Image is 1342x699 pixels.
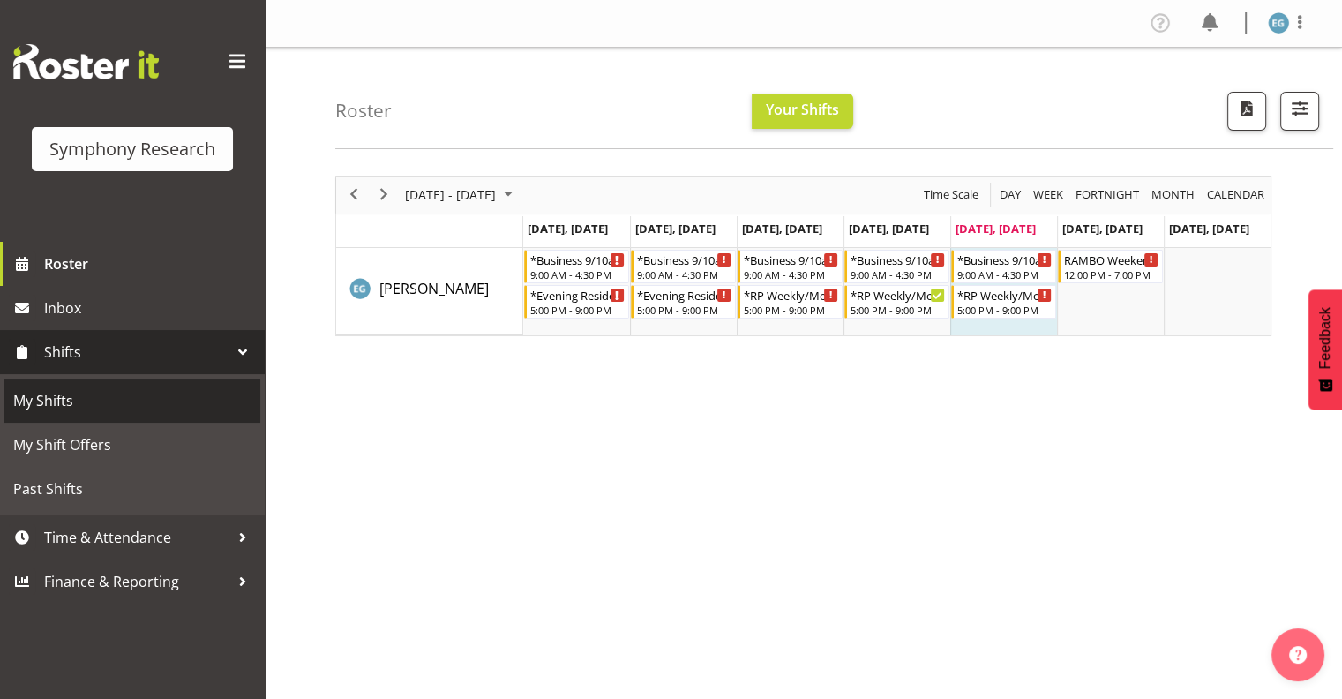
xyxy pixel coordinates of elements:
span: [DATE], [DATE] [849,221,929,237]
a: My Shift Offers [4,423,260,467]
span: Day [998,184,1023,206]
button: Time Scale [921,184,982,206]
img: Rosterit website logo [13,44,159,79]
div: 5:00 PM - 9:00 PM [744,303,838,317]
span: [DATE] - [DATE] [403,184,498,206]
img: evelyn-gray1866.jpg [1268,12,1289,34]
span: [DATE], [DATE] [742,221,822,237]
img: help-xxl-2.png [1289,646,1307,664]
span: My Shift Offers [13,432,251,458]
div: Evelyn Gray"s event - *Evening Residential Shift 5-9pm Begin From Tuesday, September 30, 2025 at ... [631,285,736,319]
div: *Business 9/10am ~ 4:30pm [957,251,1052,268]
div: 5:00 PM - 9:00 PM [637,303,731,317]
span: My Shifts [13,387,251,414]
span: Shifts [44,339,229,365]
div: *Business 9/10am ~ 4:30pm [637,251,731,268]
button: Timeline Week [1031,184,1067,206]
span: Fortnight [1074,184,1141,206]
div: Evelyn Gray"s event - *Business 9/10am ~ 4:30pm Begin From Wednesday, October 1, 2025 at 9:00:00 ... [738,250,843,283]
a: [PERSON_NAME] [379,278,489,299]
div: 9:00 AM - 4:30 PM [530,267,625,282]
div: 9:00 AM - 4:30 PM [957,267,1052,282]
div: Evelyn Gray"s event - *Business 9/10am ~ 4:30pm Begin From Tuesday, September 30, 2025 at 9:00:00... [631,250,736,283]
div: *Business 9/10am ~ 4:30pm [851,251,945,268]
div: 9:00 AM - 4:30 PM [851,267,945,282]
div: 12:00 PM - 7:00 PM [1064,267,1158,282]
button: Month [1204,184,1268,206]
div: *Evening Residential Shift 5-9pm [637,286,731,304]
table: Timeline Week of October 3, 2025 [523,248,1271,335]
div: 9:00 AM - 4:30 PM [744,267,838,282]
div: Evelyn Gray"s event - *RP Weekly/Monthly Tracks Begin From Wednesday, October 1, 2025 at 5:00:00 ... [738,285,843,319]
div: previous period [339,177,369,214]
div: *Business 9/10am ~ 4:30pm [530,251,625,268]
span: Time Scale [922,184,980,206]
span: Past Shifts [13,476,251,502]
span: Week [1031,184,1065,206]
div: Symphony Research [49,136,215,162]
span: Your Shifts [766,100,839,119]
button: Timeline Month [1149,184,1198,206]
div: Evelyn Gray"s event - *Business 9/10am ~ 4:30pm Begin From Thursday, October 2, 2025 at 9:00:00 A... [844,250,949,283]
button: Filter Shifts [1280,92,1319,131]
h4: Roster [335,101,392,121]
span: [DATE], [DATE] [528,221,608,237]
div: Evelyn Gray"s event - *Business 9/10am ~ 4:30pm Begin From Friday, October 3, 2025 at 9:00:00 AM ... [951,250,1056,283]
div: next period [369,177,399,214]
div: 5:00 PM - 9:00 PM [957,303,1052,317]
div: Timeline Week of October 3, 2025 [335,176,1271,336]
span: [PERSON_NAME] [379,279,489,298]
a: My Shifts [4,379,260,423]
div: Sep 29 - Oct 05, 2025 [399,177,523,214]
span: Feedback [1317,307,1333,369]
a: Past Shifts [4,467,260,511]
div: RAMBO Weekend [1064,251,1158,268]
button: Fortnight [1073,184,1143,206]
span: Finance & Reporting [44,568,229,595]
div: *Business 9/10am ~ 4:30pm [744,251,838,268]
span: Roster [44,251,256,277]
div: Evelyn Gray"s event - *RP Weekly/Monthly Tracks Begin From Thursday, October 2, 2025 at 5:00:00 P... [844,285,949,319]
div: 5:00 PM - 9:00 PM [851,303,945,317]
button: Download a PDF of the roster according to the set date range. [1227,92,1266,131]
div: *RP Weekly/Monthly Tracks [851,286,945,304]
button: Your Shifts [752,94,853,129]
div: Evelyn Gray"s event - *Business 9/10am ~ 4:30pm Begin From Monday, September 29, 2025 at 9:00:00 ... [524,250,629,283]
button: Next [372,184,396,206]
button: October 2025 [402,184,521,206]
button: Previous [342,184,366,206]
div: 9:00 AM - 4:30 PM [637,267,731,282]
span: [DATE], [DATE] [1062,221,1143,237]
div: *RP Weekly/Monthly Tracks [957,286,1052,304]
span: [DATE], [DATE] [1169,221,1249,237]
div: 5:00 PM - 9:00 PM [530,303,625,317]
td: Evelyn Gray resource [336,248,523,335]
div: *RP Weekly/Monthly Tracks [744,286,838,304]
span: [DATE], [DATE] [956,221,1036,237]
span: Month [1150,184,1196,206]
button: Feedback - Show survey [1308,289,1342,410]
span: Time & Attendance [44,524,229,551]
div: Evelyn Gray"s event - *Evening Residential Shift 5-9pm Begin From Monday, September 29, 2025 at 5... [524,285,629,319]
span: [DATE], [DATE] [635,221,716,237]
span: Inbox [44,295,256,321]
span: calendar [1205,184,1266,206]
div: Evelyn Gray"s event - RAMBO Weekend Begin From Saturday, October 4, 2025 at 12:00:00 PM GMT+13:00... [1058,250,1163,283]
button: Timeline Day [997,184,1024,206]
div: *Evening Residential Shift 5-9pm [530,286,625,304]
div: Evelyn Gray"s event - *RP Weekly/Monthly Tracks Begin From Friday, October 3, 2025 at 5:00:00 PM ... [951,285,1056,319]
